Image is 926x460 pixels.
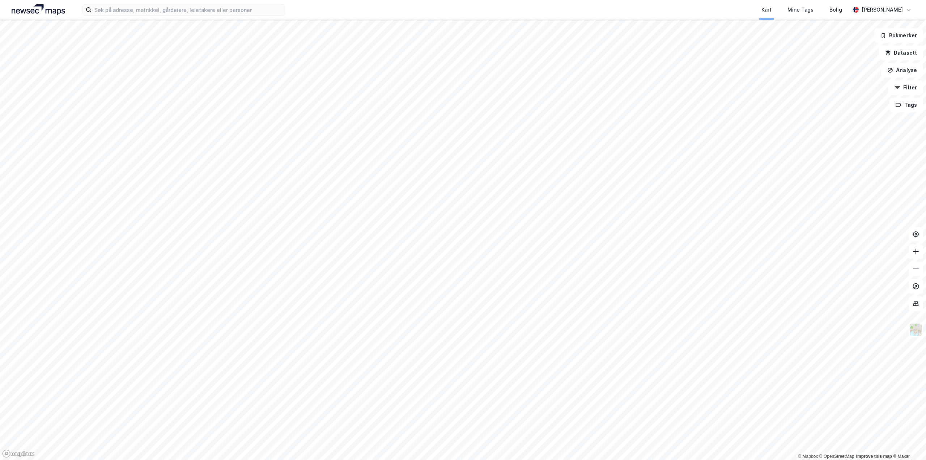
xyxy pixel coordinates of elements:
button: Analyse [881,63,923,77]
a: OpenStreetMap [819,454,854,459]
a: Improve this map [856,454,892,459]
button: Bokmerker [874,28,923,43]
img: logo.a4113a55bc3d86da70a041830d287a7e.svg [12,4,65,15]
button: Datasett [879,46,923,60]
a: Mapbox homepage [2,450,34,458]
img: Z [909,323,923,337]
iframe: Chat Widget [890,425,926,460]
div: Kart [761,5,772,14]
input: Søk på adresse, matrikkel, gårdeiere, leietakere eller personer [92,4,285,15]
button: Tags [889,98,923,112]
div: Kontrollprogram for chat [890,425,926,460]
button: Filter [888,80,923,95]
a: Mapbox [798,454,818,459]
div: Bolig [829,5,842,14]
div: Mine Tags [787,5,814,14]
div: [PERSON_NAME] [862,5,903,14]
